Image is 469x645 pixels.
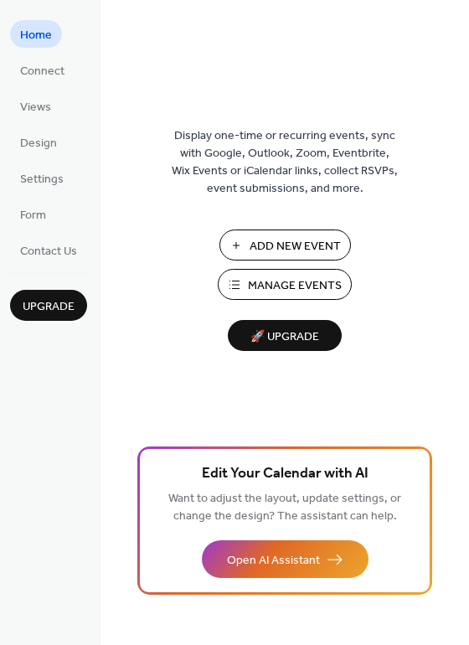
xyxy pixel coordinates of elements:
[10,200,56,228] a: Form
[20,207,46,224] span: Form
[10,236,87,264] a: Contact Us
[10,128,67,156] a: Design
[20,27,52,44] span: Home
[248,277,342,295] span: Manage Events
[10,20,62,48] a: Home
[228,320,342,351] button: 🚀 Upgrade
[20,63,64,80] span: Connect
[10,290,87,321] button: Upgrade
[20,99,51,116] span: Views
[218,269,352,300] button: Manage Events
[202,540,368,578] button: Open AI Assistant
[172,127,398,198] span: Display one-time or recurring events, sync with Google, Outlook, Zoom, Eventbrite, Wix Events or ...
[20,171,64,188] span: Settings
[238,326,332,348] span: 🚀 Upgrade
[10,164,74,192] a: Settings
[227,552,320,570] span: Open AI Assistant
[20,243,77,261] span: Contact Us
[250,238,341,255] span: Add New Event
[219,230,351,261] button: Add New Event
[202,462,368,486] span: Edit Your Calendar with AI
[10,92,61,120] a: Views
[20,135,57,152] span: Design
[168,488,401,528] span: Want to adjust the layout, update settings, or change the design? The assistant can help.
[10,56,75,84] a: Connect
[23,298,75,316] span: Upgrade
